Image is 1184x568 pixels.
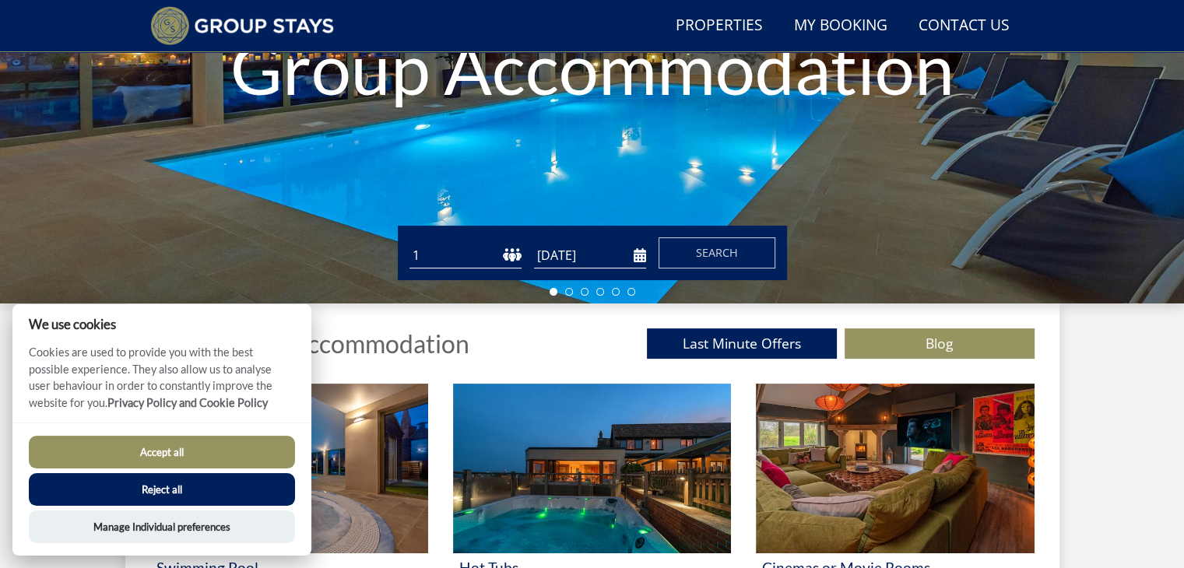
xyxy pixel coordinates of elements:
a: My Booking [788,9,894,44]
img: 'Cinemas or Movie Rooms' - Large Group Accommodation Holiday Ideas [756,384,1034,553]
h2: We use cookies [12,317,311,331]
a: Privacy Policy and Cookie Policy [107,396,268,409]
button: Search [659,237,775,268]
img: Group Stays [150,6,335,45]
a: Properties [669,9,769,44]
img: 'Hot Tubs' - Large Group Accommodation Holiday Ideas [453,384,731,553]
span: Search [696,245,738,260]
a: Contact Us [912,9,1016,44]
a: Blog [845,328,1035,359]
input: Arrival Date [534,243,646,268]
p: Cookies are used to provide you with the best possible experience. They also allow us to analyse ... [12,344,311,422]
button: Accept all [29,436,295,468]
button: Reject all [29,473,295,506]
a: Last Minute Offers [647,328,837,359]
button: Manage Individual preferences [29,510,295,543]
